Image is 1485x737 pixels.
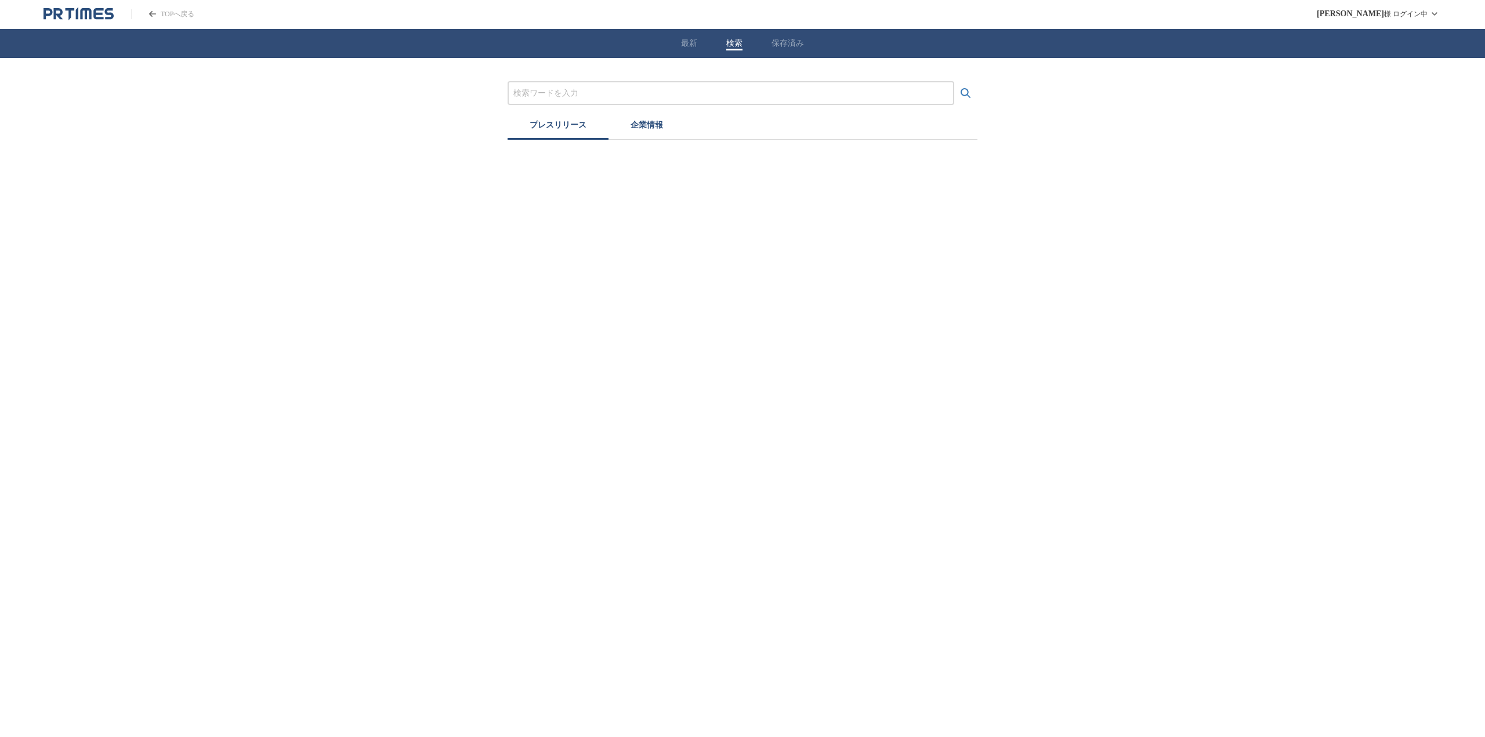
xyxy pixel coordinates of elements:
button: プレスリリース [508,114,609,140]
span: [PERSON_NAME] [1317,9,1384,19]
a: PR TIMESのトップページはこちら [44,7,114,21]
a: PR TIMESのトップページはこちら [131,9,194,19]
button: 保存済み [772,38,804,49]
button: 企業情報 [609,114,685,140]
button: 最新 [681,38,697,49]
input: プレスリリースおよび企業を検索する [513,87,948,100]
button: 検索する [954,82,977,105]
button: 検索 [726,38,742,49]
